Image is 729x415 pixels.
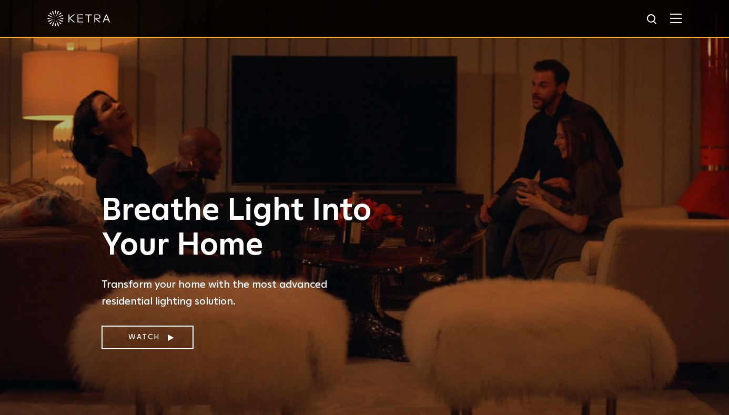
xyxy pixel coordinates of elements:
[102,276,380,310] p: Transform your home with the most advanced residential lighting solution.
[102,326,194,349] a: Watch
[670,13,682,23] img: Hamburger%20Nav.svg
[47,11,110,26] img: ketra-logo-2019-white
[646,13,659,26] img: search icon
[102,194,380,263] h1: Breathe Light Into Your Home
